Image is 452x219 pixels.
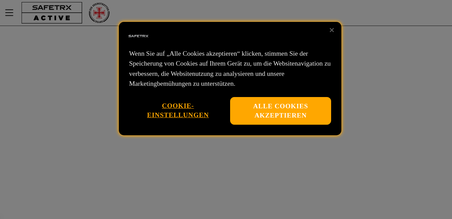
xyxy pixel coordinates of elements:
font: Cookie-Einstellungen [147,102,209,119]
font: Alle Cookies akzeptieren [253,102,308,119]
img: Firmenlogo [127,25,149,47]
div: Datenschutz [119,22,341,135]
button: Cookie-Einstellungen [133,97,224,124]
button: Alle Cookies akzeptieren [230,97,331,125]
button: Schließen [324,23,339,38]
font: Wenn Sie auf „Alle Cookies akzeptieren“ klicken, stimmen Sie der Speicherung von Cookies auf Ihre... [129,50,331,87]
